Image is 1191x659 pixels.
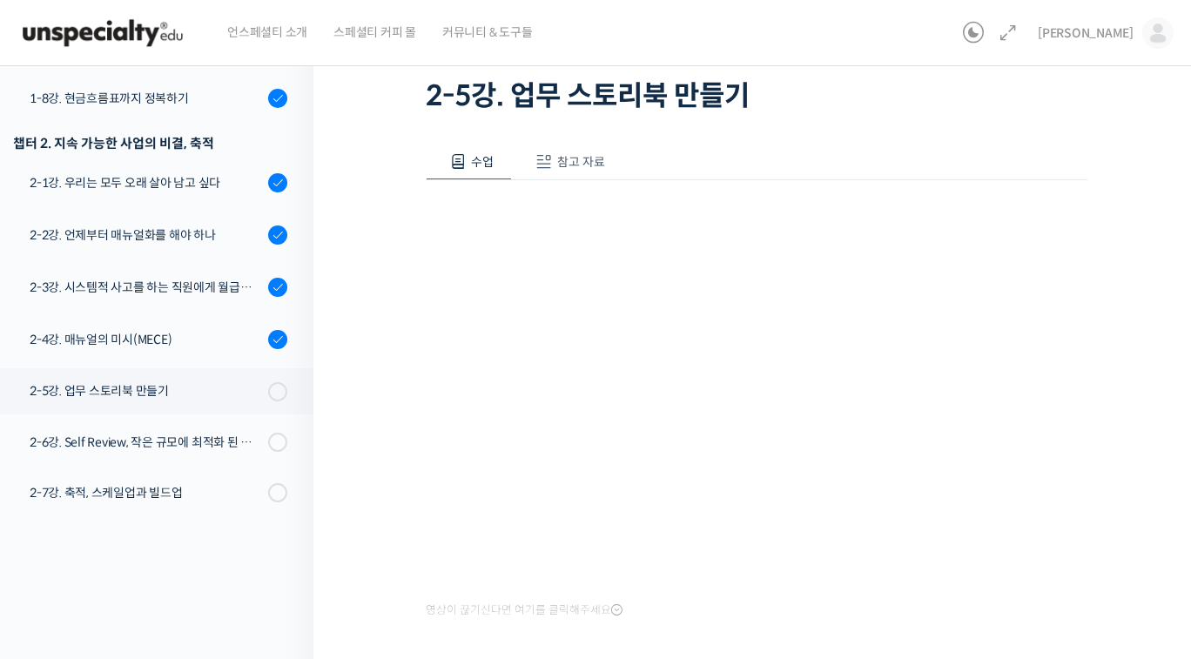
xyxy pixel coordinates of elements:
[55,541,65,555] span: 홈
[159,541,180,555] span: 대화
[471,154,494,170] span: 수업
[30,225,263,245] div: 2-2강. 언제부터 매뉴얼화를 해야 하나
[13,131,287,155] div: 챕터 2. 지속 가능한 사업의 비결, 축적
[30,173,263,192] div: 2-1강. 우리는 모두 오래 살아 남고 싶다
[30,330,263,349] div: 2-4강. 매뉴얼의 미시(MECE)
[30,483,263,502] div: 2-7강. 축적, 스케일업과 빌드업
[5,514,115,558] a: 홈
[1038,25,1134,41] span: [PERSON_NAME]
[30,381,263,400] div: 2-5강. 업무 스토리북 만들기
[30,89,263,108] div: 1-8강. 현금흐름표까지 정복하기
[426,79,1087,112] h1: 2-5강. 업무 스토리북 만들기
[269,541,290,555] span: 설정
[115,514,225,558] a: 대화
[30,433,263,452] div: 2-6강. Self Review, 작은 규모에 최적화 된 인사 관리
[30,278,263,297] div: 2-3강. 시스템적 사고를 하는 직원에게 월급을 더 줘야 하는 이유
[225,514,334,558] a: 설정
[557,154,605,170] span: 참고 자료
[426,603,622,617] span: 영상이 끊기신다면 여기를 클릭해주세요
